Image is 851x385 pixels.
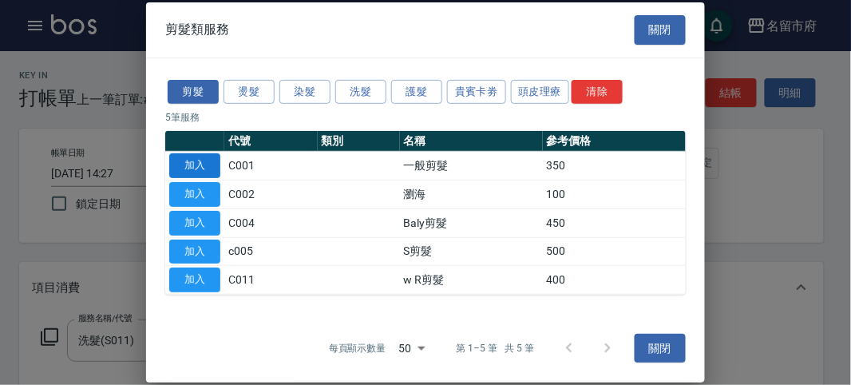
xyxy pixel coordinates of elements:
td: S剪髮 [400,237,543,266]
td: 350 [543,152,686,181]
th: 代號 [224,131,318,152]
span: 剪髮類服務 [165,22,229,38]
td: C011 [224,266,318,295]
div: 50 [393,327,431,370]
button: 關閉 [635,15,686,45]
th: 名稱 [400,131,543,152]
td: 100 [543,180,686,208]
td: C002 [224,180,318,208]
td: 450 [543,208,686,237]
td: c005 [224,237,318,266]
p: 第 1–5 筆 共 5 筆 [457,341,534,355]
button: 護髮 [391,79,442,104]
p: 5 筆服務 [165,110,686,125]
button: 關閉 [635,334,686,363]
button: 貴賓卡劵 [447,79,506,104]
td: 400 [543,266,686,295]
td: 500 [543,237,686,266]
td: C001 [224,152,318,181]
button: 加入 [169,239,220,264]
button: 染髮 [279,79,331,104]
button: 洗髮 [335,79,386,104]
button: 加入 [169,153,220,178]
th: 參考價格 [543,131,686,152]
td: w R剪髮 [400,266,543,295]
button: 清除 [572,79,623,104]
th: 類別 [318,131,400,152]
button: 剪髮 [168,79,219,104]
button: 加入 [169,182,220,207]
p: 每頁顯示數量 [329,341,386,355]
td: 一般剪髮 [400,152,543,181]
button: 加入 [169,211,220,236]
button: 燙髮 [224,79,275,104]
button: 加入 [169,268,220,292]
td: Baly剪髮 [400,208,543,237]
td: C004 [224,208,318,237]
td: 瀏海 [400,180,543,208]
button: 頭皮理療 [511,79,570,104]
